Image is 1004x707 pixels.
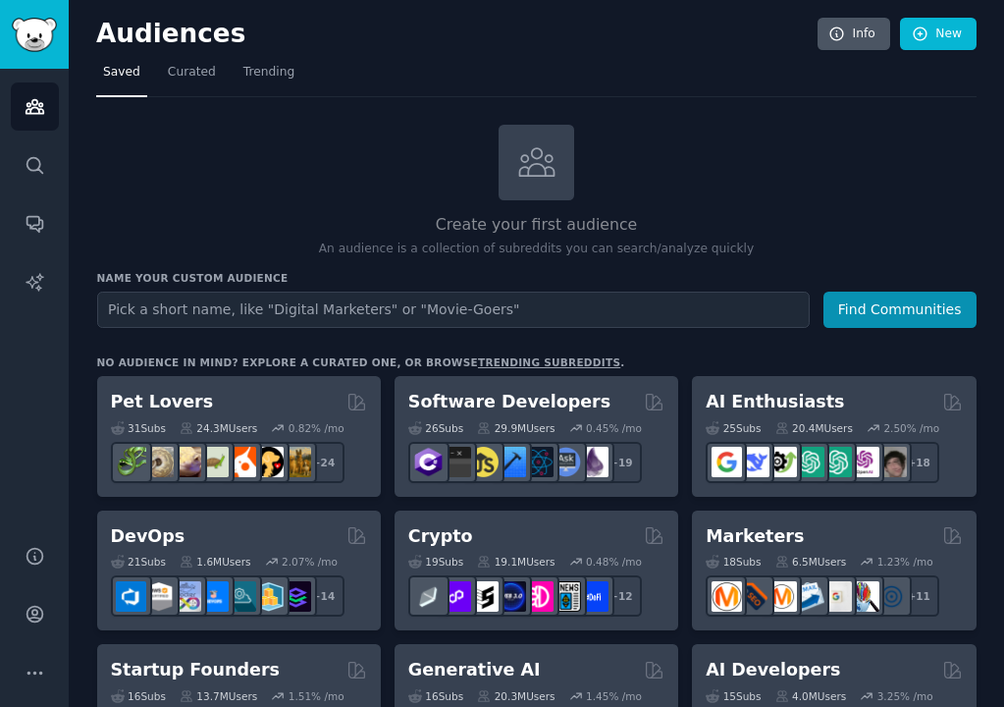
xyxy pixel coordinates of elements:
[413,447,444,477] img: csharp
[706,421,761,435] div: 25 Sub s
[180,555,251,569] div: 1.6M Users
[586,689,642,703] div: 1.45 % /mo
[408,524,473,549] h2: Crypto
[523,447,554,477] img: reactnative
[171,581,201,612] img: Docker_DevOps
[303,442,344,483] div: + 24
[794,581,824,612] img: Emailmarketing
[468,581,499,612] img: ethstaker
[111,421,166,435] div: 31 Sub s
[898,442,939,483] div: + 18
[818,18,890,51] a: Info
[706,555,761,569] div: 18 Sub s
[237,57,301,97] a: Trending
[12,18,57,52] img: GummySearch logo
[96,19,818,50] h2: Audiences
[876,447,907,477] img: ArtificalIntelligence
[180,421,257,435] div: 24.3M Users
[766,581,797,612] img: AskMarketing
[823,292,977,328] button: Find Communities
[766,447,797,477] img: AItoolsCatalog
[281,447,311,477] img: dogbreed
[877,689,933,703] div: 3.25 % /mo
[849,581,879,612] img: MarketingResearch
[601,575,642,617] div: + 12
[408,658,541,682] h2: Generative AI
[478,356,620,368] a: trending subreddits
[97,292,810,328] input: Pick a short name, like "Digital Marketers" or "Movie-Goers"
[413,581,444,612] img: ethfinance
[143,447,174,477] img: ballpython
[289,689,344,703] div: 1.51 % /mo
[143,581,174,612] img: AWS_Certified_Experts
[408,421,463,435] div: 26 Sub s
[111,390,214,414] h2: Pet Lovers
[281,581,311,612] img: PlatformEngineers
[794,447,824,477] img: chatgpt_promptDesign
[441,581,471,612] img: 0xPolygon
[116,581,146,612] img: azuredevops
[551,447,581,477] img: AskComputerScience
[477,421,555,435] div: 29.9M Users
[496,447,526,477] img: iOSProgramming
[111,689,166,703] div: 16 Sub s
[900,18,977,51] a: New
[496,581,526,612] img: web3
[477,555,555,569] div: 19.1M Users
[477,689,555,703] div: 20.3M Users
[168,64,216,82] span: Curated
[601,442,642,483] div: + 19
[111,524,185,549] h2: DevOps
[96,57,147,97] a: Saved
[877,555,933,569] div: 1.23 % /mo
[97,355,625,369] div: No audience in mind? Explore a curated one, or browse .
[775,689,847,703] div: 4.0M Users
[161,57,223,97] a: Curated
[876,581,907,612] img: OnlineMarketing
[706,658,840,682] h2: AI Developers
[226,447,256,477] img: cockatiel
[712,581,742,612] img: content_marketing
[821,581,852,612] img: googleads
[180,689,257,703] div: 13.7M Users
[551,581,581,612] img: CryptoNews
[408,390,610,414] h2: Software Developers
[198,447,229,477] img: turtle
[586,421,642,435] div: 0.45 % /mo
[111,555,166,569] div: 21 Sub s
[706,524,804,549] h2: Marketers
[523,581,554,612] img: defiblockchain
[578,581,608,612] img: defi_
[408,555,463,569] div: 19 Sub s
[303,575,344,617] div: + 14
[408,689,463,703] div: 16 Sub s
[171,447,201,477] img: leopardgeckos
[253,447,284,477] img: PetAdvice
[289,421,344,435] div: 0.82 % /mo
[898,575,939,617] div: + 11
[706,689,761,703] div: 15 Sub s
[253,581,284,612] img: aws_cdk
[111,658,280,682] h2: Startup Founders
[883,421,939,435] div: 2.50 % /mo
[97,271,977,285] h3: Name your custom audience
[441,447,471,477] img: software
[586,555,642,569] div: 0.48 % /mo
[226,581,256,612] img: platformengineering
[198,581,229,612] img: DevOpsLinks
[821,447,852,477] img: chatgpt_prompts_
[739,447,769,477] img: DeepSeek
[97,241,977,258] p: An audience is a collection of subreddits you can search/analyze quickly
[775,555,847,569] div: 6.5M Users
[578,447,608,477] img: elixir
[775,421,853,435] div: 20.4M Users
[282,555,338,569] div: 2.07 % /mo
[243,64,294,82] span: Trending
[103,64,140,82] span: Saved
[468,447,499,477] img: learnjavascript
[849,447,879,477] img: OpenAIDev
[116,447,146,477] img: herpetology
[712,447,742,477] img: GoogleGeminiAI
[97,213,977,238] h2: Create your first audience
[739,581,769,612] img: bigseo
